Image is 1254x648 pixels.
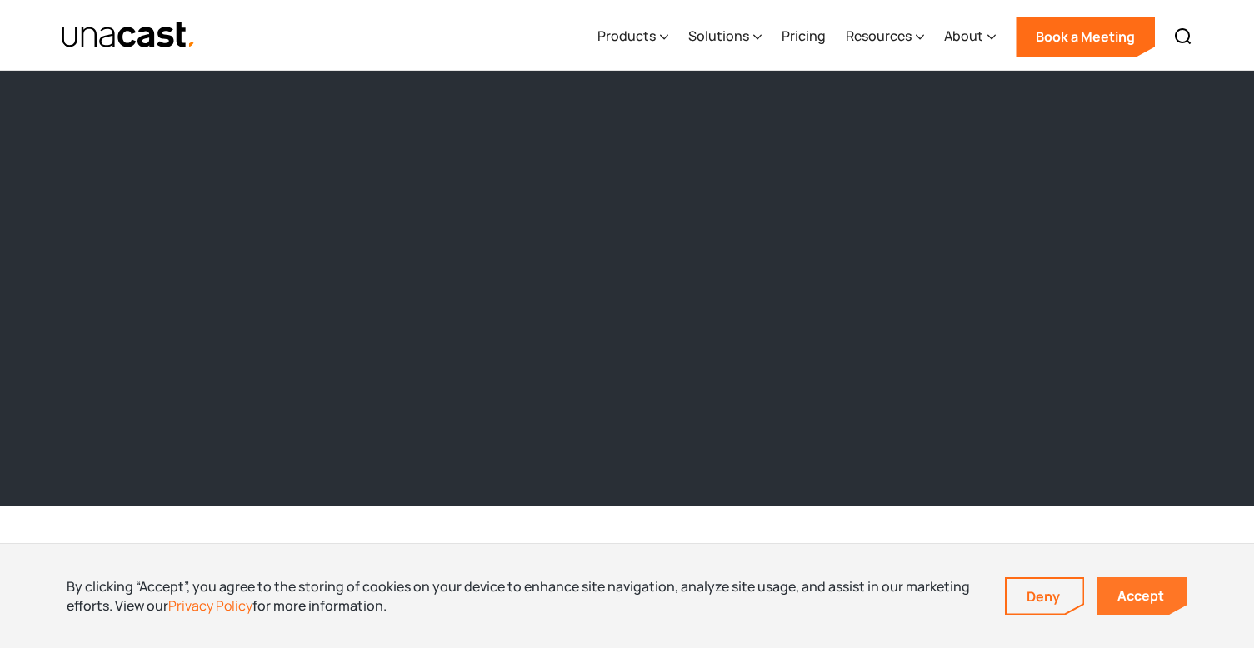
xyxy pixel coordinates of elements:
[944,2,996,71] div: About
[846,26,912,46] div: Resources
[168,596,252,615] a: Privacy Policy
[61,21,197,50] a: home
[688,2,762,71] div: Solutions
[944,26,983,46] div: About
[61,21,197,50] img: Unacast text logo
[1173,27,1193,47] img: Search icon
[846,2,924,71] div: Resources
[1097,577,1187,615] a: Accept
[688,26,749,46] div: Solutions
[1016,17,1155,57] a: Book a Meeting
[1007,579,1083,614] a: Deny
[597,26,656,46] div: Products
[67,577,980,615] div: By clicking “Accept”, you agree to the storing of cookies on your device to enhance site navigati...
[597,2,668,71] div: Products
[782,2,826,71] a: Pricing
